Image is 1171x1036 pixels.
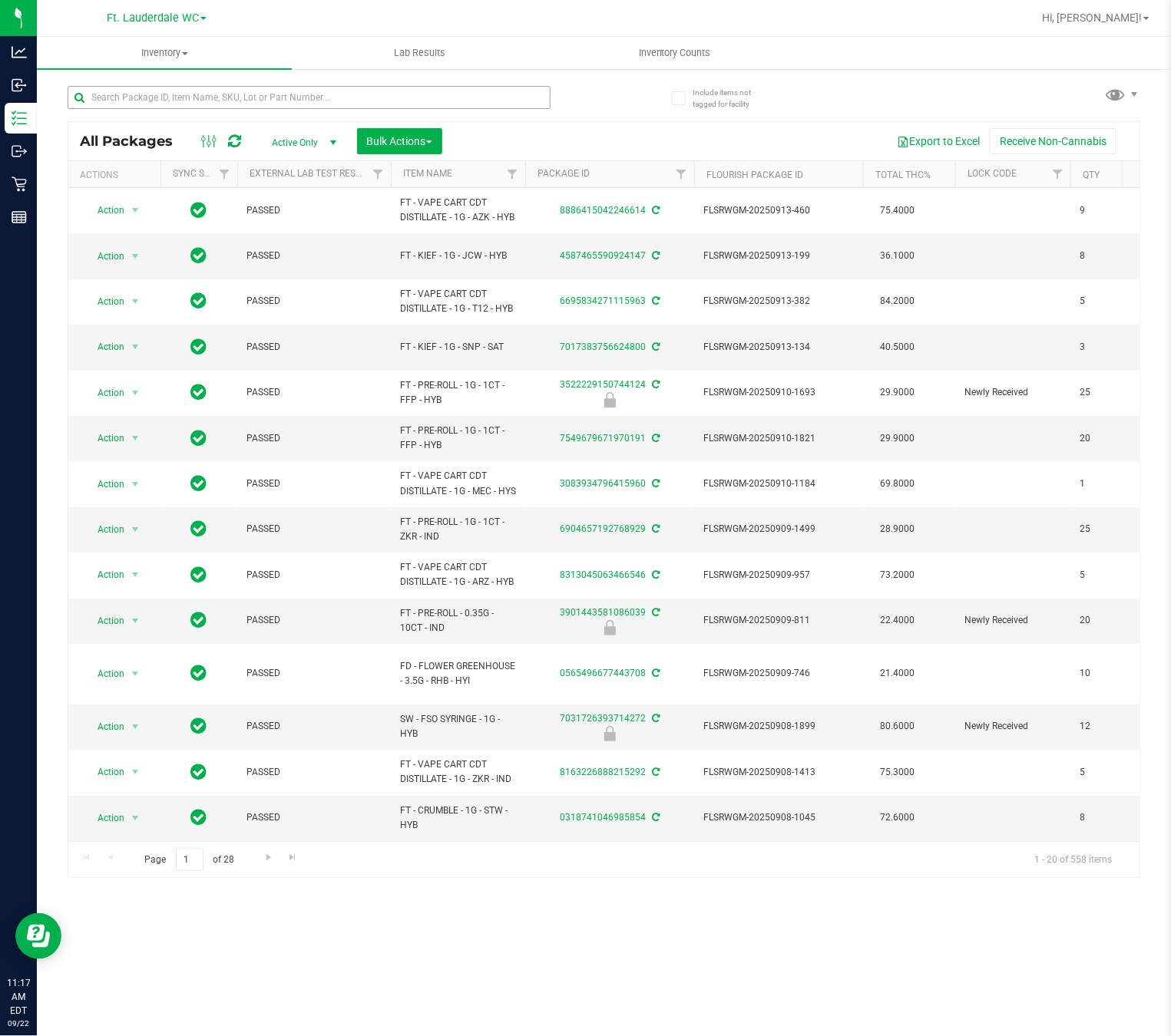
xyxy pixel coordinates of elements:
span: Page of 28 [131,848,247,872]
span: 5 [1080,765,1138,780]
span: Sync from Compliance System [650,379,660,390]
span: 25 [1080,385,1138,400]
button: Receive Non-Cannabis [990,128,1116,154]
span: FT - VAPE CART CDT DISTILLATE - 1G - AZK - HYB [400,196,516,225]
input: Search Package ID, Item Name, SKU, Lot or Part Number... [68,86,551,109]
span: In Sync [191,609,207,631]
span: select [126,336,145,358]
span: select [126,246,145,267]
span: In Sync [191,807,207,828]
a: 3083934796415960 [560,478,646,489]
span: PASSED [246,522,382,536]
span: Sync from Compliance System [650,767,660,777]
a: 4587465590924147 [560,250,646,261]
span: FLSRWGM-20250913-460 [703,203,854,218]
input: 1 [176,848,203,872]
a: Go to the next page [257,848,280,869]
span: Inventory Counts [618,46,732,60]
span: 8 [1080,810,1138,825]
span: FLSRWGM-20250908-1899 [703,719,854,734]
span: 29.9000 [872,427,922,450]
span: In Sync [191,336,207,358]
span: 20 [1080,431,1138,446]
span: PASSED [246,431,382,446]
span: select [126,427,145,449]
inline-svg: Retail [12,177,27,192]
span: In Sync [191,427,207,449]
span: select [126,564,145,586]
span: Lab Results [373,46,466,60]
a: 3522229150744124 [560,379,646,390]
span: Action [84,427,125,449]
span: 72.6000 [872,807,922,829]
span: FLSRWGM-20250909-811 [703,613,854,628]
a: 7549679671970191 [560,433,646,444]
span: PASSED [246,340,382,355]
a: Inventory [37,37,292,69]
a: Item Name [403,168,452,179]
span: Action [84,200,125,221]
div: Newly Received [523,726,696,741]
span: FT - KIEF - 1G - SNP - SAT [400,340,516,355]
span: Action [84,382,125,404]
a: 6695834271115963 [560,295,646,306]
div: Newly Received [523,620,696,635]
span: FT - VAPE CART CDT DISTILLATE - 1G - T12 - HYB [400,287,516,316]
span: FLSRWGM-20250913-134 [703,340,854,355]
span: Newly Received [964,613,1061,628]
span: PASSED [246,666,382,681]
span: select [126,663,145,685]
div: Actions [80,170,154,180]
span: FLSRWGM-20250910-1821 [703,431,854,446]
span: In Sync [191,518,207,539]
span: Sync from Compliance System [650,569,660,580]
span: FT - PRE-ROLL - 1G - 1CT - FFP - HYB [400,378,516,407]
span: Action [84,564,125,586]
a: Total THC% [875,170,931,180]
span: Action [84,716,125,737]
span: Sync from Compliance System [650,523,660,534]
span: PASSED [246,294,382,308]
button: Bulk Actions [357,128,442,154]
span: PASSED [246,203,382,218]
span: FT - PRE-ROLL - 0.35G - 10CT - IND [400,606,516,635]
span: Sync from Compliance System [650,812,660,823]
button: Export to Excel [887,128,990,154]
a: 3901443581086039 [560,607,646,618]
a: Filter [500,161,525,187]
span: In Sync [191,715,207,737]
span: In Sync [191,245,207,266]
p: 09/22 [7,1018,30,1029]
span: Sync from Compliance System [650,341,660,352]
span: FT - CRUMBLE - 1G - STW - HYB [400,803,516,833]
span: select [126,473,145,495]
a: 0565496677443708 [560,668,646,678]
span: FT - KIEF - 1G - JCW - HYB [400,249,516,263]
a: 8163226888215292 [560,767,646,777]
span: FLSRWGM-20250909-746 [703,666,854,681]
span: Newly Received [964,385,1061,400]
span: 21.4000 [872,662,922,685]
span: FT - PRE-ROLL - 1G - 1CT - FFP - HYB [400,424,516,453]
span: In Sync [191,564,207,586]
span: 10 [1080,666,1138,681]
span: Action [84,473,125,495]
inline-svg: Analytics [12,45,27,60]
span: FT - VAPE CART CDT DISTILLATE - 1G - ZKR - IND [400,757,516,787]
span: PASSED [246,385,382,400]
span: In Sync [191,473,207,494]
a: 0318741046985854 [560,812,646,823]
span: 75.4000 [872,200,922,222]
span: PASSED [246,613,382,628]
a: Sync Status [173,168,232,179]
span: FLSRWGM-20250908-1413 [703,765,854,780]
span: Action [84,663,125,685]
span: FLSRWGM-20250913-199 [703,249,854,263]
span: Action [84,610,125,632]
a: 8886415042246614 [560,205,646,216]
span: 25 [1080,522,1138,536]
span: Sync from Compliance System [650,713,660,724]
span: 20 [1080,613,1138,628]
a: 6904657192768929 [560,523,646,534]
a: 8313045063466546 [560,569,646,580]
